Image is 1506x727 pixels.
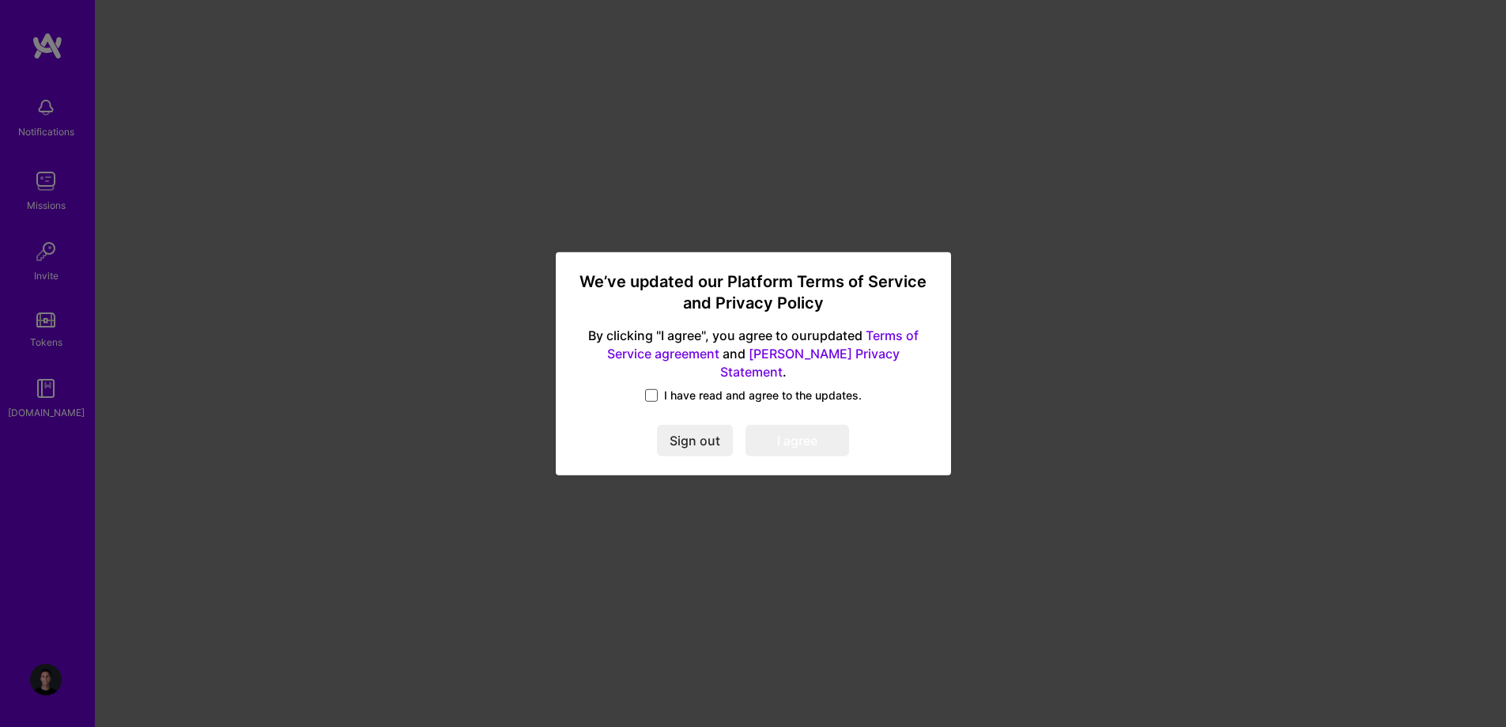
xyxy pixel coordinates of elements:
span: I have read and agree to the updates. [664,388,862,403]
a: [PERSON_NAME] Privacy Statement [720,346,900,380]
span: By clicking "I agree", you agree to our updated and . [575,327,932,381]
button: I agree [745,425,849,456]
button: Sign out [657,425,733,456]
a: Terms of Service agreement [607,328,919,362]
h3: We’ve updated our Platform Terms of Service and Privacy Policy [575,271,932,314]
